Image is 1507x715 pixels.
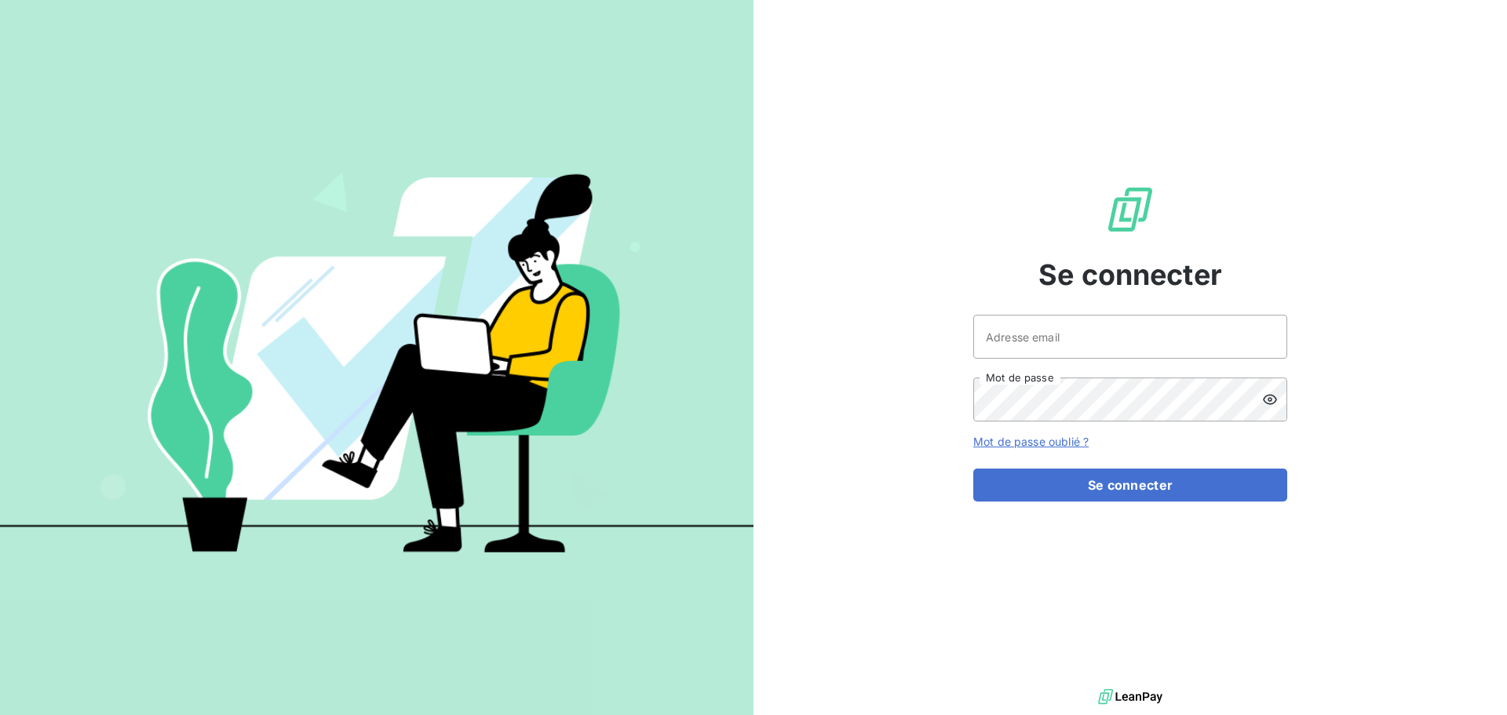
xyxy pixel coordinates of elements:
a: Mot de passe oublié ? [973,435,1089,448]
span: Se connecter [1038,254,1222,296]
img: Logo LeanPay [1105,184,1155,235]
img: logo [1098,685,1162,709]
button: Se connecter [973,469,1287,502]
input: placeholder [973,315,1287,359]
